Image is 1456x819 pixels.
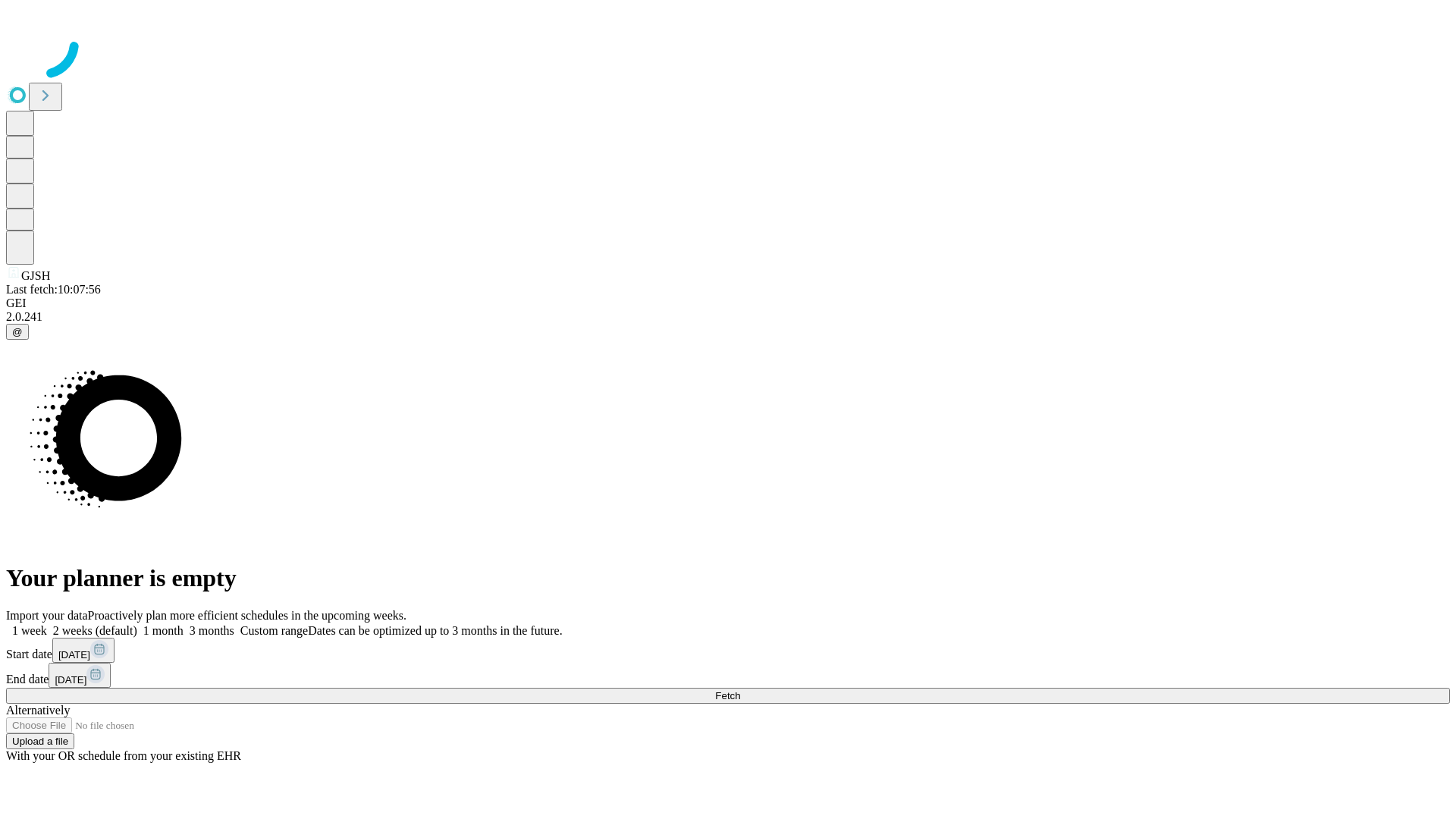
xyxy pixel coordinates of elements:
[88,609,406,622] span: Proactively plan more efficient schedules in the upcoming weeks.
[55,674,86,686] span: [DATE]
[6,704,70,717] span: Alternatively
[308,624,562,637] span: Dates can be optimized up to 3 months in the future.
[6,733,74,749] button: Upload a file
[6,324,29,340] button: @
[6,564,1450,592] h1: Your planner is empty
[6,310,1450,324] div: 2.0.241
[240,624,308,637] span: Custom range
[53,624,137,637] span: 2 weeks (default)
[143,624,184,637] span: 1 month
[6,297,1450,310] div: GEI
[715,690,740,701] span: Fetch
[6,688,1450,704] button: Fetch
[6,749,241,762] span: With your OR schedule from your existing EHR
[49,663,111,688] button: [DATE]
[52,638,115,663] button: [DATE]
[6,663,1450,688] div: End date
[12,326,23,337] span: @
[21,269,50,282] span: GJSH
[6,638,1450,663] div: Start date
[190,624,234,637] span: 3 months
[12,624,47,637] span: 1 week
[6,283,101,296] span: Last fetch: 10:07:56
[6,609,88,622] span: Import your data
[58,649,90,661] span: [DATE]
